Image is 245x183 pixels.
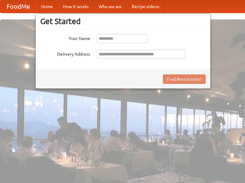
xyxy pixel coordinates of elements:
[36,0,58,13] a: Home
[163,74,206,84] button: Find Restaurants!
[40,49,90,57] label: Delivery Address
[40,34,90,42] label: Your Name
[94,0,127,13] a: Who we are
[0,0,36,13] a: FoodMe
[40,17,206,26] h3: Get Started
[127,0,164,13] a: Recipe videos
[58,0,94,13] a: How it works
